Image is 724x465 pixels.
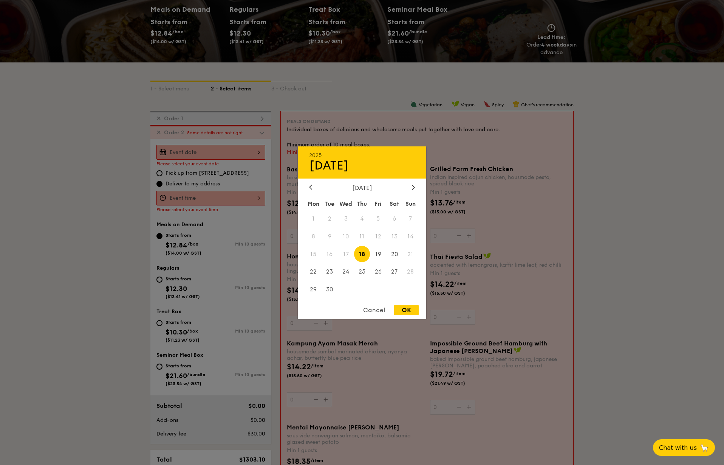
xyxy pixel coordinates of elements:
[309,152,415,158] div: 2025
[370,197,386,210] div: Fri
[305,281,322,298] span: 29
[356,305,393,315] div: Cancel
[370,210,386,227] span: 5
[322,264,338,280] span: 23
[386,264,402,280] span: 27
[354,264,370,280] span: 25
[354,210,370,227] span: 4
[322,197,338,210] div: Tue
[659,444,697,451] span: Chat with us
[386,197,402,210] div: Sat
[322,246,338,262] span: 16
[653,439,715,456] button: Chat with us🦙
[394,305,419,315] div: OK
[700,443,709,452] span: 🦙
[386,246,402,262] span: 20
[305,228,322,244] span: 8
[370,228,386,244] span: 12
[354,197,370,210] div: Thu
[402,228,419,244] span: 14
[322,210,338,227] span: 2
[322,228,338,244] span: 9
[386,210,402,227] span: 6
[305,210,322,227] span: 1
[370,246,386,262] span: 19
[322,281,338,298] span: 30
[402,246,419,262] span: 21
[309,158,415,173] div: [DATE]
[354,246,370,262] span: 18
[338,197,354,210] div: Wed
[338,228,354,244] span: 10
[305,264,322,280] span: 22
[402,264,419,280] span: 28
[370,264,386,280] span: 26
[354,228,370,244] span: 11
[305,197,322,210] div: Mon
[402,210,419,227] span: 7
[305,246,322,262] span: 15
[338,246,354,262] span: 17
[386,228,402,244] span: 13
[309,184,415,191] div: [DATE]
[402,197,419,210] div: Sun
[338,264,354,280] span: 24
[338,210,354,227] span: 3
